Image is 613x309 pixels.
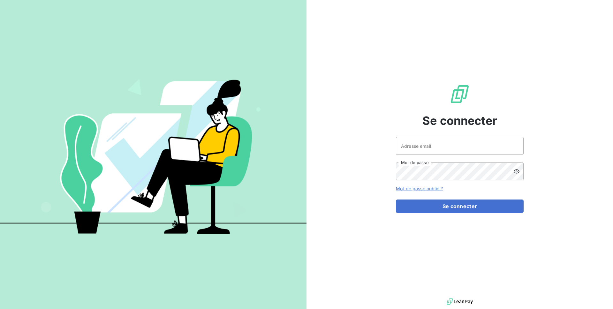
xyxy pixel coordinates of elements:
span: Se connecter [422,112,497,129]
img: Logo LeanPay [450,84,470,104]
a: Mot de passe oublié ? [396,186,443,191]
input: placeholder [396,137,524,155]
img: logo [447,297,473,306]
button: Se connecter [396,200,524,213]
